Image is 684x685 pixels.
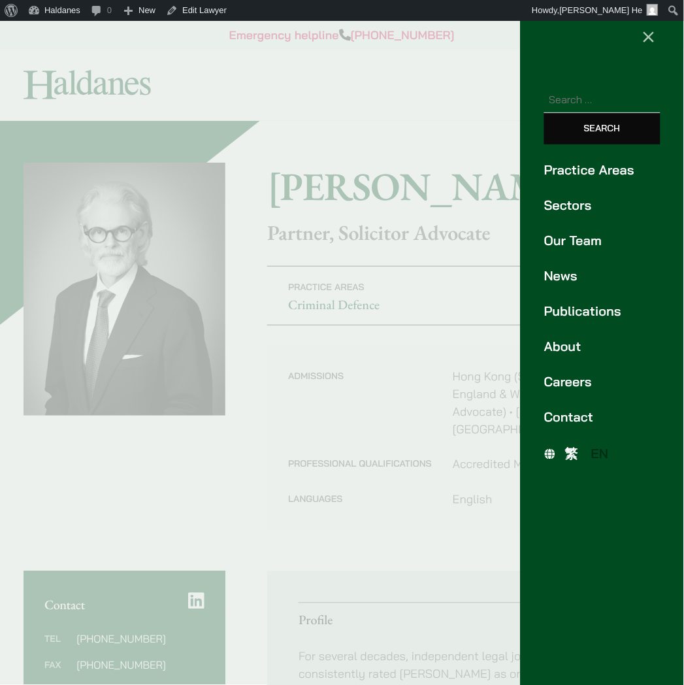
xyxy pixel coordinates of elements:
[585,443,615,465] a: EN
[544,372,660,392] a: Careers
[544,301,660,321] a: Publications
[544,86,660,113] input: Search for:
[544,195,660,215] a: Sectors
[591,446,609,462] span: EN
[544,113,660,144] input: Search
[544,231,660,250] a: Our Team
[642,22,656,48] span: ×
[544,160,660,180] a: Practice Areas
[544,337,660,356] a: About
[560,5,643,15] span: [PERSON_NAME] He
[559,443,585,465] a: 繁
[544,266,660,286] a: News
[565,446,578,462] span: 繁
[544,407,660,427] a: Contact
